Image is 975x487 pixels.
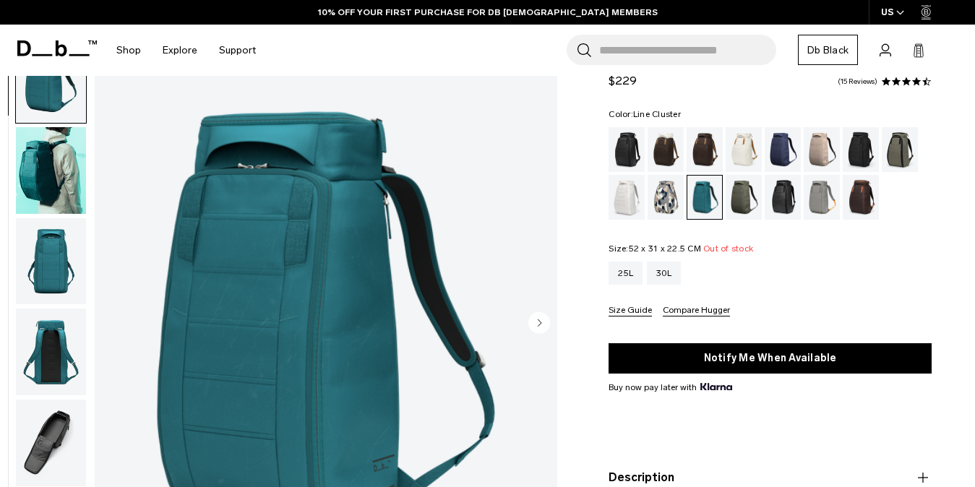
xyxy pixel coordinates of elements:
a: Reflective Black [765,175,801,220]
a: 15 reviews [838,78,877,85]
span: Buy now pay later with [609,381,731,394]
nav: Main Navigation [106,25,267,76]
button: Hugger Backpack 30L Midnight Teal [15,35,87,124]
button: Compare Hugger [663,306,730,316]
a: Fogbow Beige [804,127,840,172]
a: Blue Hour [765,127,801,172]
a: Shop [116,25,141,76]
a: Oatmilk [726,127,762,172]
legend: Color: [609,110,681,118]
a: Sand Grey [804,175,840,220]
button: Size Guide [609,306,652,316]
a: 30L [647,262,681,285]
a: Midnight Teal [687,175,723,220]
a: 10% OFF YOUR FIRST PURCHASE FOR DB [DEMOGRAPHIC_DATA] MEMBERS [318,6,658,19]
button: Hugger Backpack 30L Midnight Teal [15,217,87,306]
a: Line Cluster [648,175,684,220]
a: Cappuccino [648,127,684,172]
span: Out of stock [703,243,753,254]
a: 25L [609,262,643,285]
a: Black Out [609,127,645,172]
img: Hugger Backpack 30L Midnight Teal [16,309,86,395]
img: {"height" => 20, "alt" => "Klarna"} [700,383,731,390]
a: Moss Green [726,175,762,220]
a: Homegrown with Lu [843,175,879,220]
img: Hugger Backpack 30L Midnight Teal [16,36,86,123]
button: Hugger Backpack 30L Midnight Teal [15,126,87,215]
button: Notify Me When Available [609,343,932,374]
button: Next slide [528,311,550,336]
button: Hugger Backpack 30L Midnight Teal [15,308,87,396]
a: Espresso [687,127,723,172]
span: Line Cluster [633,109,681,119]
img: Hugger Backpack 30L Midnight Teal [16,127,86,214]
img: Hugger Backpack 30L Midnight Teal [16,218,86,305]
a: Forest Green [882,127,918,172]
button: Hugger Backpack 30L Midnight Teal [15,399,87,487]
span: 52 x 31 x 22.5 CM [629,243,701,254]
a: Clean Slate [609,175,645,220]
img: Hugger Backpack 30L Midnight Teal [16,400,86,486]
a: Charcoal Grey [843,127,879,172]
a: Support [219,25,256,76]
legend: Size: [609,244,753,253]
a: Explore [163,25,197,76]
span: $229 [609,74,637,87]
button: Description [609,469,932,486]
a: Db Black [798,35,858,65]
